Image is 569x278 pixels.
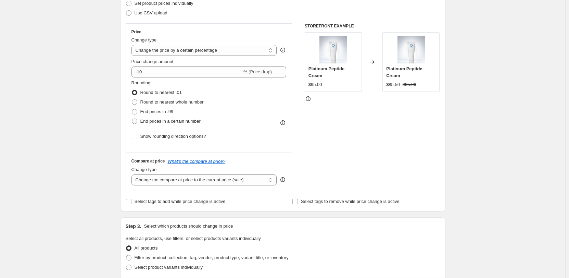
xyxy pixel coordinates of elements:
button: What's the compare at price? [168,159,226,164]
div: help [279,47,286,53]
span: Select product variants individually [135,265,203,270]
span: End prices in .99 [140,109,174,114]
span: Platinum Peptide Cream [308,66,344,78]
span: Round to nearest whole number [140,99,204,105]
h3: Compare at price [131,158,165,164]
span: Change type [131,37,157,43]
span: Price change amount [131,59,174,64]
span: Platinum Peptide Cream [386,66,422,78]
h6: STOREFRONT EXAMPLE [305,23,440,29]
span: End prices in a certain number [140,119,201,124]
div: $85.50 [386,81,400,88]
span: Select tags to remove while price change is active [301,199,400,204]
strike: $95.00 [403,81,416,88]
span: Change type [131,167,157,172]
span: Rounding [131,80,151,85]
span: Select all products, use filters, or select products variants individually [126,236,261,241]
input: -15 [131,67,242,77]
h3: Price [131,29,141,35]
span: Show rounding direction options? [140,134,206,139]
div: help [279,176,286,183]
img: PPC-1-2021BOTTLES-1000X1000_80x.jpg [319,36,347,63]
span: Set product prices individually [135,1,193,6]
div: $95.00 [308,81,322,88]
h2: Step 3. [126,223,141,230]
span: Use CSV upload [135,10,167,15]
p: Select which products should change in price [144,223,233,230]
span: % (Price drop) [243,69,272,74]
img: PPC-1-2021BOTTLES-1000X1000_80x.jpg [397,36,425,63]
span: All products [135,245,158,251]
span: Filter by product, collection, tag, vendor, product type, variant title, or inventory [135,255,289,260]
span: Select tags to add while price change is active [135,199,226,204]
span: Round to nearest .01 [140,90,182,95]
